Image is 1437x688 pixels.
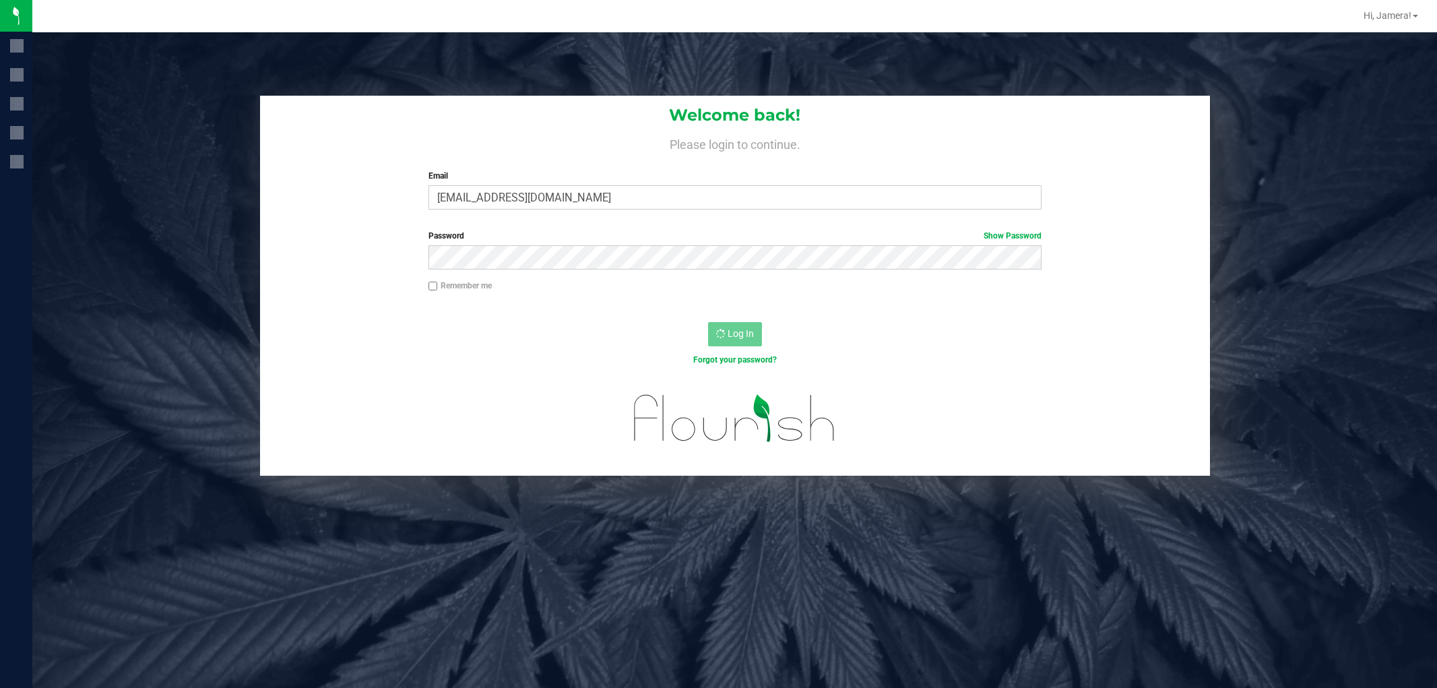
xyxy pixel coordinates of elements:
span: Log In [728,328,754,339]
h1: Welcome back! [260,106,1210,124]
button: Log In [708,322,762,346]
label: Email [428,170,1042,182]
img: flourish_logo.svg [616,380,854,456]
h4: Please login to continue. [260,135,1210,151]
input: Remember me [428,282,438,291]
a: Forgot your password? [693,355,777,365]
span: Password [428,231,464,241]
label: Remember me [428,280,492,292]
a: Show Password [984,231,1042,241]
span: Hi, Jamera! [1364,10,1411,21]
